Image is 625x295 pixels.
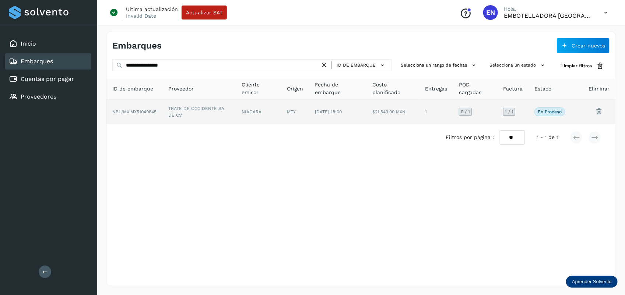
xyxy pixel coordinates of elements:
[168,85,194,93] span: Proveedor
[561,63,592,69] span: Limpiar filtros
[556,38,610,53] button: Crear nuevos
[538,109,562,114] p: En proceso
[555,59,610,73] button: Limpiar filtros
[21,93,56,100] a: Proveedores
[504,6,592,12] p: Hola,
[112,109,157,114] span: NBL/MX.MX51049845
[503,85,523,93] span: Factura
[572,279,612,285] p: Aprender Solvento
[112,85,153,93] span: ID de embarque
[126,13,156,19] p: Invalid Date
[186,10,222,15] span: Actualizar SAT
[112,40,162,51] h4: Embarques
[5,36,91,52] div: Inicio
[504,12,592,19] p: EMBOTELLADORA NIAGARA DE MEXICO
[21,58,53,65] a: Embarques
[487,59,549,71] button: Selecciona un estado
[459,81,491,96] span: POD cargadas
[425,85,447,93] span: Entregas
[372,81,413,96] span: Costo planificado
[21,40,36,47] a: Inicio
[162,99,236,124] td: TRATE DE OCCIDENTE SA DE CV
[566,276,618,288] div: Aprender Solvento
[537,134,558,141] span: 1 - 1 de 1
[337,62,376,68] span: ID de embarque
[366,99,419,124] td: $21,543.00 MXN
[5,71,91,87] div: Cuentas por pagar
[5,89,91,105] div: Proveedores
[419,99,453,124] td: 1
[236,99,281,124] td: NIAGARA
[315,109,342,114] span: [DATE] 18:00
[5,53,91,70] div: Embarques
[334,60,389,71] button: ID de embarque
[572,43,605,48] span: Crear nuevos
[398,59,481,71] button: Selecciona un rango de fechas
[182,6,227,19] button: Actualizar SAT
[287,85,303,93] span: Origen
[534,85,552,93] span: Estado
[126,6,178,13] p: Última actualización
[446,134,494,141] span: Filtros por página :
[281,99,309,124] td: MTY
[505,110,513,114] span: 1 / 1
[242,81,275,96] span: Cliente emisor
[461,110,470,114] span: 0 / 1
[315,81,361,96] span: Fecha de embarque
[21,75,74,82] a: Cuentas por pagar
[589,85,610,93] span: Eliminar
